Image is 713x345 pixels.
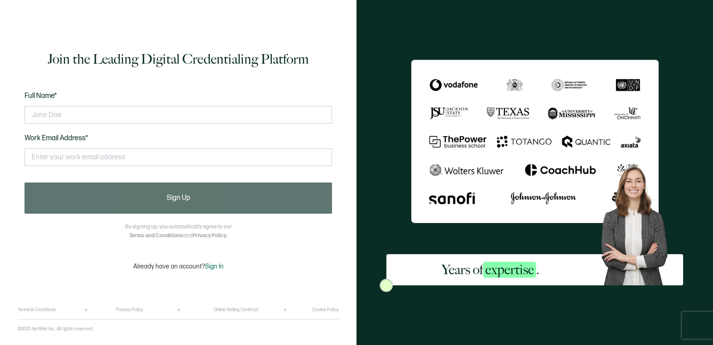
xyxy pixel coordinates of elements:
img: Sertifier Signup [380,279,393,292]
img: Sertifier Signup - Years of <span class="strong-h">expertise</span>. Hero [594,160,683,285]
p: By signing up, you automatically agree to our and . [125,223,232,240]
button: Sign Up [25,183,332,214]
span: expertise [483,262,536,278]
input: Enter your work email address [25,148,332,166]
a: Privacy Policy [116,307,143,313]
a: Online Selling Contract [214,307,258,313]
a: Terms and Conditions [129,232,183,239]
h2: Years of . [442,261,539,279]
h1: Join the Leading Digital Credentialing Platform [48,50,309,68]
span: Sign Up [167,195,190,202]
span: Work Email Address* [25,134,88,142]
p: Already have an account? [133,263,224,270]
span: Full Name* [25,92,57,100]
span: Sign In [205,263,224,270]
img: Sertifier Signup - Years of <span class="strong-h">expertise</span>. [411,60,659,223]
a: Terms & Conditions [18,307,56,313]
a: Cookie Policy [312,307,339,313]
a: Privacy Policy [193,232,226,239]
p: ©2025 Sertifier Inc.. All rights reserved. [18,326,94,332]
input: Jane Doe [25,106,332,124]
